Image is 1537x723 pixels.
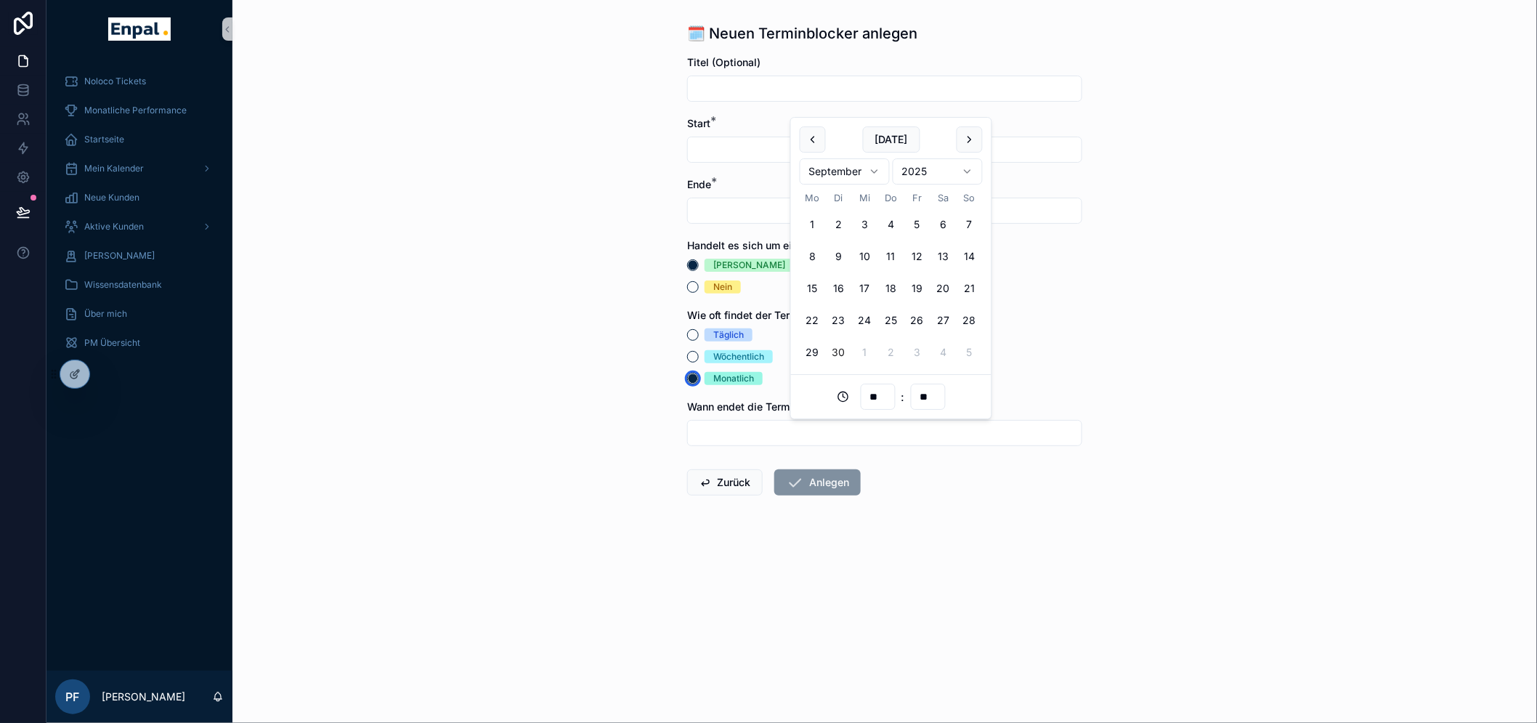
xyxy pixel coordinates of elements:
button: Freitag, 26. September 2025 [904,307,930,334]
button: [DATE] [862,126,920,153]
button: Samstag, 20. September 2025 [930,275,957,302]
button: Montag, 1. September 2025 [800,211,826,238]
span: Wie oft findet der Termin statt? [687,309,838,321]
button: Dienstag, 23. September 2025 [826,307,852,334]
span: Start [687,117,710,129]
button: Montag, 29. September 2025 [800,339,826,365]
span: Noloco Tickets [84,76,146,87]
span: Neue Kunden [84,192,139,203]
span: PM Übersicht [84,337,140,349]
th: Dienstag [826,190,852,206]
a: Monatliche Performance [55,97,224,124]
th: Donnerstag [878,190,904,206]
button: Samstag, 27. September 2025 [930,307,957,334]
div: [PERSON_NAME] [713,259,785,272]
button: Mittwoch, 17. September 2025 [852,275,878,302]
button: Mittwoch, 1. Oktober 2025 [852,339,878,365]
a: Mein Kalender [55,155,224,182]
span: Mein Kalender [84,163,144,174]
button: Sonntag, 5. Oktober 2025 [957,339,983,365]
button: Mittwoch, 3. September 2025 [852,211,878,238]
button: Dienstag, 9. September 2025 [826,243,852,270]
button: Freitag, 12. September 2025 [904,243,930,270]
h1: 🗓️ Neuen Terminblocker anlegen [687,23,917,44]
a: Aktive Kunden [55,214,224,240]
th: Montag [800,190,826,206]
button: Mittwoch, 24. September 2025 [852,307,878,334]
button: Montag, 15. September 2025 [800,275,826,302]
button: Dienstag, 16. September 2025 [826,275,852,302]
span: Aktive Kunden [84,221,144,233]
button: Zurück [687,469,763,496]
button: Donnerstag, 18. September 2025 [878,275,904,302]
img: App logo [108,17,170,41]
div: Monatlich [713,372,754,385]
button: Freitag, 3. Oktober 2025 [904,339,930,365]
th: Sonntag [957,190,983,206]
button: Montag, 22. September 2025 [800,307,826,334]
a: Über mich [55,301,224,327]
span: Wissensdatenbank [84,279,162,291]
span: Wann endet die Terminserie? [687,400,827,413]
button: Sonntag, 21. September 2025 [957,275,983,302]
a: Noloco Tickets [55,68,224,94]
button: Sonntag, 28. September 2025 [957,307,983,334]
span: PF [66,688,80,706]
span: Titel (Optional) [687,56,761,68]
span: Über mich [84,308,127,320]
button: Freitag, 19. September 2025 [904,275,930,302]
button: Dienstag, 2. September 2025 [826,211,852,238]
div: Täglich [713,328,744,342]
button: Montag, 8. September 2025 [800,243,826,270]
span: [PERSON_NAME] [84,250,155,262]
button: Freitag, 5. September 2025 [904,211,930,238]
button: Donnerstag, 4. September 2025 [878,211,904,238]
button: Samstag, 6. September 2025 [930,211,957,238]
button: Mittwoch, 10. September 2025 [852,243,878,270]
button: Donnerstag, 11. September 2025 [878,243,904,270]
a: Neue Kunden [55,185,224,211]
span: Monatliche Performance [84,105,187,116]
a: Wissensdatenbank [55,272,224,298]
th: Freitag [904,190,930,206]
div: Nein [713,280,732,294]
button: Today, Dienstag, 30. September 2025 [826,339,852,365]
button: Donnerstag, 2. Oktober 2025 [878,339,904,365]
button: Donnerstag, 25. September 2025 [878,307,904,334]
span: Startseite [84,134,124,145]
button: Sonntag, 7. September 2025 [957,211,983,238]
p: [PERSON_NAME] [102,690,185,704]
th: Mittwoch [852,190,878,206]
span: Ende [687,178,711,190]
span: Handelt es sich um einen Serientermin? [687,239,878,251]
a: Startseite [55,126,224,153]
button: Sonntag, 14. September 2025 [957,243,983,270]
a: [PERSON_NAME] [55,243,224,269]
button: Samstag, 4. Oktober 2025 [930,339,957,365]
button: Samstag, 13. September 2025 [930,243,957,270]
div: Wöchentlich [713,350,764,363]
div: scrollable content [46,58,232,375]
a: PM Übersicht [55,330,224,356]
div: : [800,384,983,410]
table: September 2025 [800,190,983,365]
th: Samstag [930,190,957,206]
